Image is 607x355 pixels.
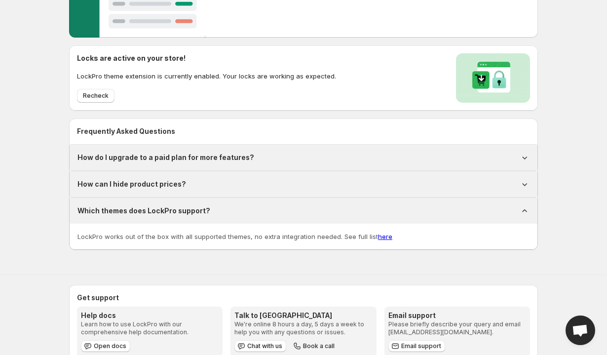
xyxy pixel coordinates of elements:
[77,233,392,240] span: LockPro works out of the box with all supported themes, no extra integration needed. See full list
[83,92,109,100] span: Recheck
[94,342,126,350] span: Open docs
[77,53,336,63] h2: Locks are active on your store!
[566,316,595,345] div: Open chat
[378,233,392,240] a: here
[303,342,335,350] span: Book a call
[247,342,282,350] span: Chat with us
[234,320,372,336] p: We're online 8 hours a day, 5 days a week to help you with any questions or issues.
[77,126,530,136] h2: Frequently Asked Questions
[81,320,219,336] p: Learn how to use LockPro with our comprehensive help documentation.
[77,293,530,303] h2: Get support
[81,340,130,352] a: Open docs
[81,311,219,320] h3: Help docs
[77,206,210,216] h1: Which themes does LockPro support?
[77,153,254,162] h1: How do I upgrade to a paid plan for more features?
[77,71,336,81] p: LockPro theme extension is currently enabled. Your locks are working as expected.
[77,89,114,103] button: Recheck
[388,311,526,320] h3: Email support
[290,340,339,352] button: Book a call
[234,340,286,352] button: Chat with us
[234,311,372,320] h3: Talk to [GEOGRAPHIC_DATA]
[388,340,445,352] a: Email support
[401,342,441,350] span: Email support
[388,320,526,336] p: Please briefly describe your query and email [EMAIL_ADDRESS][DOMAIN_NAME].
[456,53,530,103] img: Locks activated
[77,179,186,189] h1: How can I hide product prices?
